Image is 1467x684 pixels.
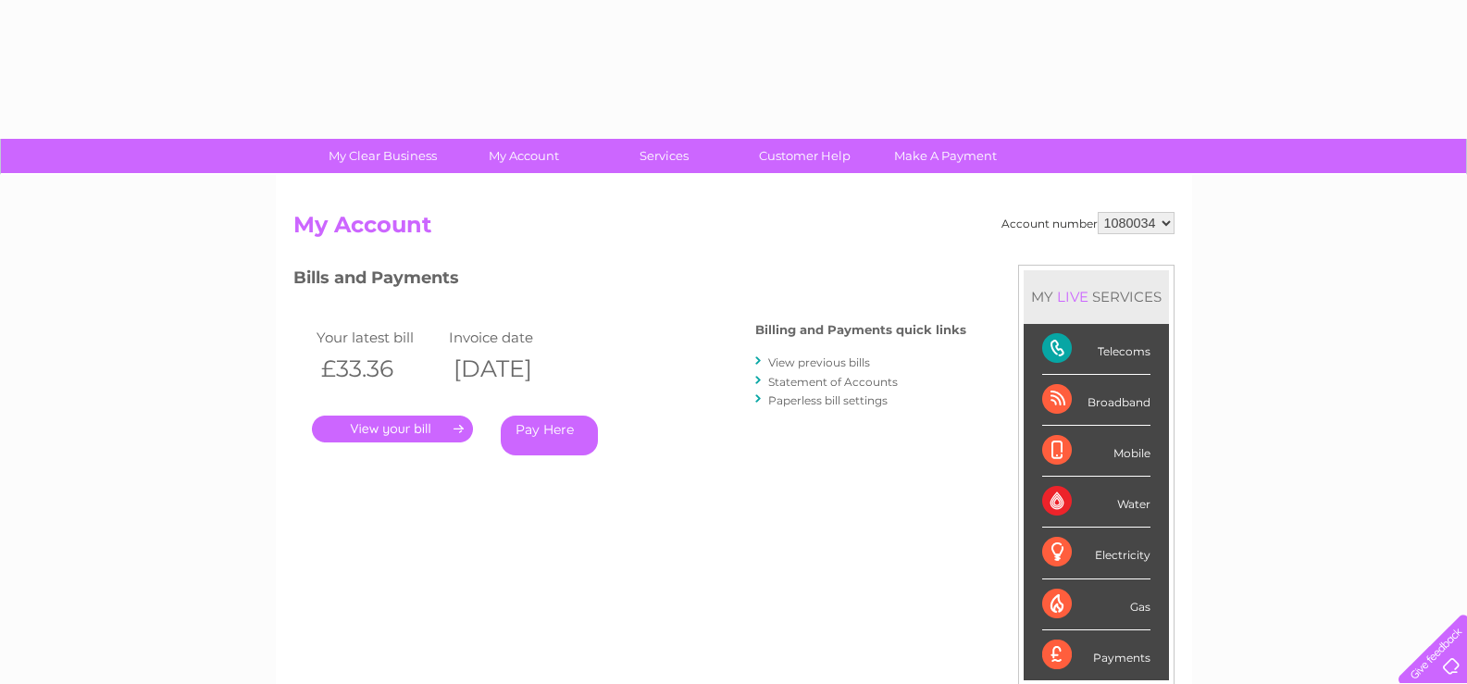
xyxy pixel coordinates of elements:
h3: Bills and Payments [293,265,966,297]
a: Make A Payment [869,139,1022,173]
a: Pay Here [501,416,598,455]
th: £33.36 [312,350,445,388]
a: Services [588,139,740,173]
div: Broadband [1042,375,1150,426]
div: Water [1042,477,1150,528]
td: Your latest bill [312,325,445,350]
td: Invoice date [444,325,578,350]
a: My Account [447,139,600,173]
a: . [312,416,473,442]
div: MY SERVICES [1024,270,1169,323]
div: Account number [1001,212,1175,234]
a: View previous bills [768,355,870,369]
h2: My Account [293,212,1175,247]
a: My Clear Business [306,139,459,173]
div: Telecoms [1042,324,1150,375]
th: [DATE] [444,350,578,388]
div: Payments [1042,630,1150,680]
div: LIVE [1053,288,1092,305]
a: Paperless bill settings [768,393,888,407]
a: Customer Help [728,139,881,173]
a: Statement of Accounts [768,375,898,389]
div: Mobile [1042,426,1150,477]
div: Gas [1042,579,1150,630]
h4: Billing and Payments quick links [755,323,966,337]
div: Electricity [1042,528,1150,578]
